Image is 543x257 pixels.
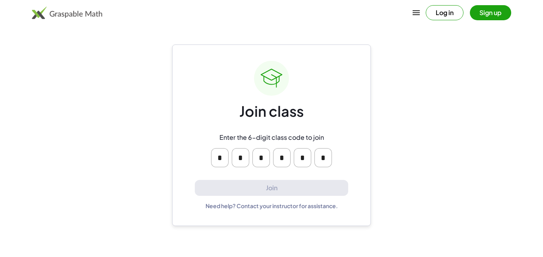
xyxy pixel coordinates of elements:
[195,180,348,196] button: Join
[426,5,463,20] button: Log in
[206,202,338,209] div: Need help? Contact your instructor for assistance.
[219,133,324,142] div: Enter the 6-digit class code to join
[239,102,304,121] div: Join class
[470,5,511,20] button: Sign up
